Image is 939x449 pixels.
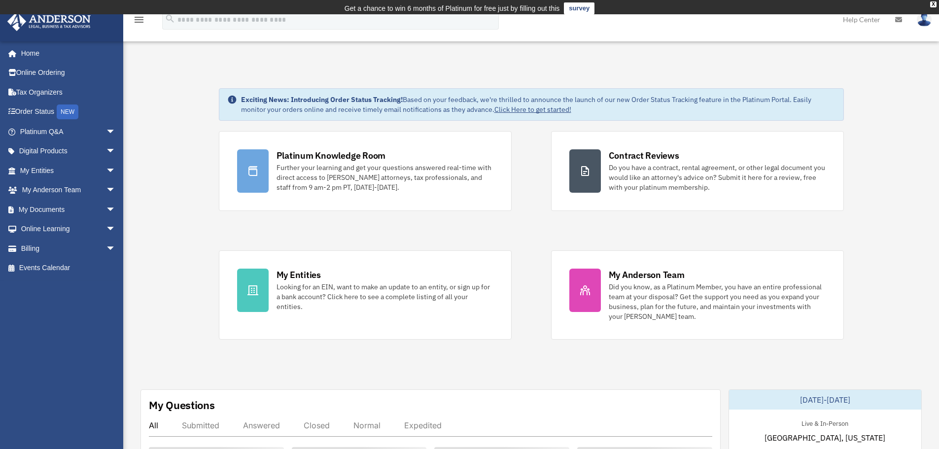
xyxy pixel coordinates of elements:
a: Contract Reviews Do you have a contract, rental agreement, or other legal document you would like... [551,131,844,211]
div: Live & In-Person [794,417,856,428]
a: Order StatusNEW [7,102,131,122]
a: survey [564,2,594,14]
div: Submitted [182,420,219,430]
a: Home [7,43,126,63]
span: [GEOGRAPHIC_DATA], [US_STATE] [765,432,885,444]
a: menu [133,17,145,26]
div: Based on your feedback, we're thrilled to announce the launch of our new Order Status Tracking fe... [241,95,835,114]
div: close [930,1,937,7]
a: My Entitiesarrow_drop_down [7,161,131,180]
a: My Anderson Team Did you know, as a Platinum Member, you have an entire professional team at your... [551,250,844,340]
a: Platinum Q&Aarrow_drop_down [7,122,131,141]
div: Normal [353,420,381,430]
i: search [165,13,175,24]
a: My Documentsarrow_drop_down [7,200,131,219]
a: Digital Productsarrow_drop_down [7,141,131,161]
div: Further your learning and get your questions answered real-time with direct access to [PERSON_NAM... [277,163,493,192]
div: Expedited [404,420,442,430]
a: Tax Organizers [7,82,131,102]
span: arrow_drop_down [106,180,126,201]
i: menu [133,14,145,26]
span: arrow_drop_down [106,141,126,162]
a: Online Learningarrow_drop_down [7,219,131,239]
div: Closed [304,420,330,430]
div: Get a chance to win 6 months of Platinum for free just by filling out this [345,2,560,14]
img: Anderson Advisors Platinum Portal [4,12,94,31]
div: Looking for an EIN, want to make an update to an entity, or sign up for a bank account? Click her... [277,282,493,311]
div: Contract Reviews [609,149,679,162]
div: All [149,420,158,430]
div: My Entities [277,269,321,281]
div: [DATE]-[DATE] [729,390,921,410]
div: My Questions [149,398,215,413]
a: Platinum Knowledge Room Further your learning and get your questions answered real-time with dire... [219,131,512,211]
div: NEW [57,104,78,119]
a: Events Calendar [7,258,131,278]
span: arrow_drop_down [106,161,126,181]
div: Answered [243,420,280,430]
div: Do you have a contract, rental agreement, or other legal document you would like an attorney's ad... [609,163,826,192]
img: User Pic [917,12,932,27]
a: Click Here to get started! [494,105,571,114]
div: Platinum Knowledge Room [277,149,386,162]
div: My Anderson Team [609,269,685,281]
a: Billingarrow_drop_down [7,239,131,258]
a: My Anderson Teamarrow_drop_down [7,180,131,200]
span: arrow_drop_down [106,122,126,142]
a: Online Ordering [7,63,131,83]
span: arrow_drop_down [106,239,126,259]
strong: Exciting News: Introducing Order Status Tracking! [241,95,403,104]
div: Did you know, as a Platinum Member, you have an entire professional team at your disposal? Get th... [609,282,826,321]
span: arrow_drop_down [106,219,126,240]
a: My Entities Looking for an EIN, want to make an update to an entity, or sign up for a bank accoun... [219,250,512,340]
span: arrow_drop_down [106,200,126,220]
